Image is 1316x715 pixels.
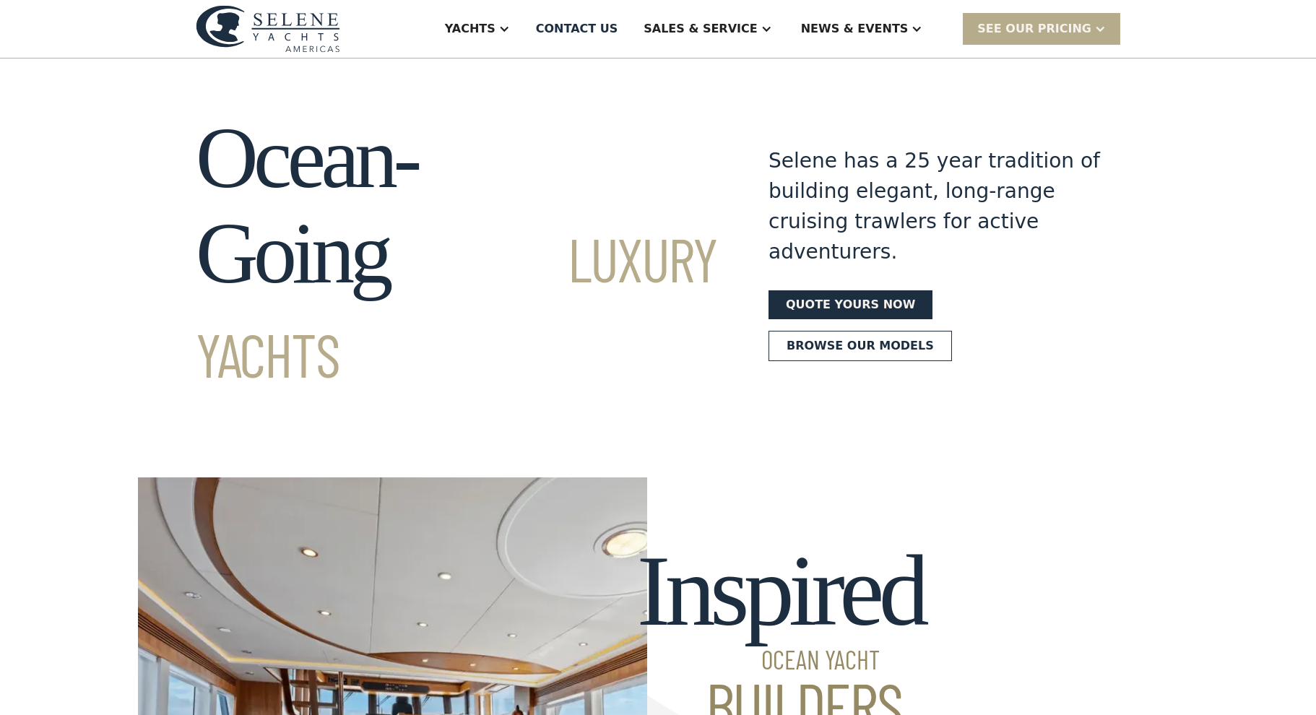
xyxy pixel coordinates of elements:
a: Quote yours now [769,290,932,319]
span: Luxury Yachts [196,222,717,390]
div: SEE Our Pricing [963,13,1120,44]
a: Browse our models [769,331,952,361]
div: Sales & Service [644,20,757,38]
div: Yachts [445,20,495,38]
div: News & EVENTS [801,20,909,38]
div: Selene has a 25 year tradition of building elegant, long-range cruising trawlers for active adven... [769,146,1101,267]
img: logo [196,5,340,52]
h1: Ocean-Going [196,110,717,396]
div: SEE Our Pricing [977,20,1091,38]
div: Contact US [536,20,618,38]
span: Ocean Yacht [637,646,924,672]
